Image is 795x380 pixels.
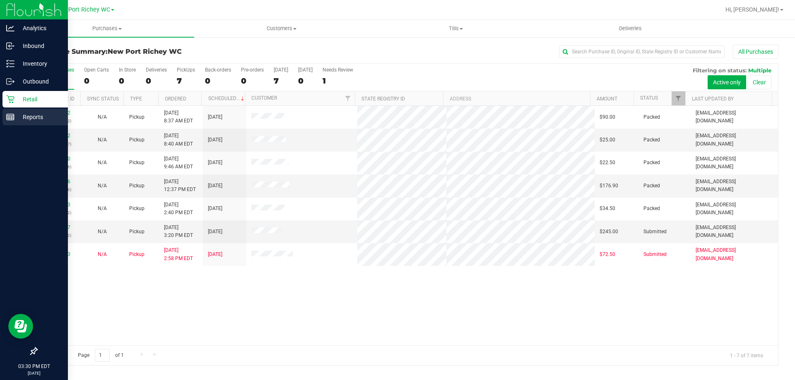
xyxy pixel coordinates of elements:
a: 11821680 [47,156,70,162]
inline-svg: Outbound [6,77,14,86]
p: Inventory [14,59,64,69]
th: Address [443,91,590,106]
div: 1 [323,76,353,86]
a: 11821342 [47,133,70,139]
div: 0 [119,76,136,86]
span: 1 - 7 of 7 items [723,349,770,361]
div: In Store [119,67,136,73]
div: 7 [177,76,195,86]
div: [DATE] [298,67,313,73]
input: Search Purchase ID, Original ID, State Registry ID or Customer Name... [559,45,725,58]
span: $34.50 [600,205,615,213]
a: Customers [194,20,369,37]
span: Page of 1 [71,349,130,362]
div: Back-orders [205,67,231,73]
button: Clear [747,75,771,89]
span: $176.90 [600,182,618,190]
span: [DATE] 8:40 AM EDT [164,132,193,148]
inline-svg: Inbound [6,42,14,50]
input: 1 [95,349,110,362]
button: N/A [98,228,107,236]
span: Not Applicable [98,251,107,257]
a: Customer [251,95,277,101]
div: Deliveries [146,67,167,73]
div: 0 [84,76,109,86]
div: PickUps [177,67,195,73]
span: Deliveries [608,25,653,32]
p: Reports [14,112,64,122]
a: Ordered [165,96,186,102]
a: State Registry ID [361,96,405,102]
a: Scheduled [208,96,246,101]
inline-svg: Retail [6,95,14,103]
span: Pickup [129,159,145,167]
a: Last Updated By [692,96,734,102]
a: 11823713 [47,202,70,208]
a: Sync Status [87,96,119,102]
a: Filter [672,91,685,105]
h3: Purchase Summary: [36,48,284,55]
a: Status [640,95,658,101]
a: 11822666 [47,179,70,184]
div: Needs Review [323,67,353,73]
span: [DATE] [208,113,222,121]
span: Pickup [129,228,145,236]
span: Purchases [20,25,194,32]
span: Not Applicable [98,160,107,165]
span: [DATE] 2:58 PM EDT [164,246,193,262]
button: N/A [98,182,107,190]
p: Inbound [14,41,64,51]
span: $72.50 [600,251,615,258]
div: 0 [241,76,264,86]
span: Filtering on status: [693,67,747,74]
span: [DATE] 3:20 PM EDT [164,224,193,239]
div: 0 [146,76,167,86]
a: Amount [597,96,617,102]
span: [DATE] 8:37 AM EDT [164,109,193,125]
span: New Port Richey WC [108,48,182,55]
div: [DATE] [274,67,288,73]
a: 11823987 [47,225,70,230]
span: $22.50 [600,159,615,167]
span: [EMAIL_ADDRESS][DOMAIN_NAME] [696,201,773,217]
span: Pickup [129,182,145,190]
inline-svg: Reports [6,113,14,121]
span: Not Applicable [98,183,107,189]
span: Packed [643,136,660,144]
p: Analytics [14,23,64,33]
p: 03:30 PM EDT [4,363,64,370]
span: Packed [643,182,660,190]
div: Pre-orders [241,67,264,73]
a: Filter [341,91,355,105]
span: $245.00 [600,228,618,236]
span: $25.00 [600,136,615,144]
iframe: Resource center [8,314,33,339]
span: Pickup [129,113,145,121]
span: Packed [643,159,660,167]
span: [DATE] [208,205,222,213]
span: [DATE] [208,159,222,167]
span: [EMAIL_ADDRESS][DOMAIN_NAME] [696,109,773,125]
span: Hi, [PERSON_NAME]! [725,6,779,13]
div: 0 [205,76,231,86]
div: Open Carts [84,67,109,73]
span: Not Applicable [98,114,107,120]
span: [DATE] [208,251,222,258]
span: Not Applicable [98,229,107,234]
span: Packed [643,113,660,121]
div: 7 [274,76,288,86]
p: Outbound [14,76,64,86]
span: Pickup [129,251,145,258]
span: [EMAIL_ADDRESS][DOMAIN_NAME] [696,155,773,171]
span: Not Applicable [98,137,107,143]
p: Retail [14,94,64,104]
a: Tills [369,20,543,37]
button: N/A [98,136,107,144]
span: Customers [195,25,368,32]
a: Deliveries [543,20,718,37]
div: 0 [298,76,313,86]
span: Submitted [643,251,667,258]
span: [EMAIL_ADDRESS][DOMAIN_NAME] [696,132,773,148]
span: [EMAIL_ADDRESS][DOMAIN_NAME] [696,178,773,194]
span: $90.00 [600,113,615,121]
